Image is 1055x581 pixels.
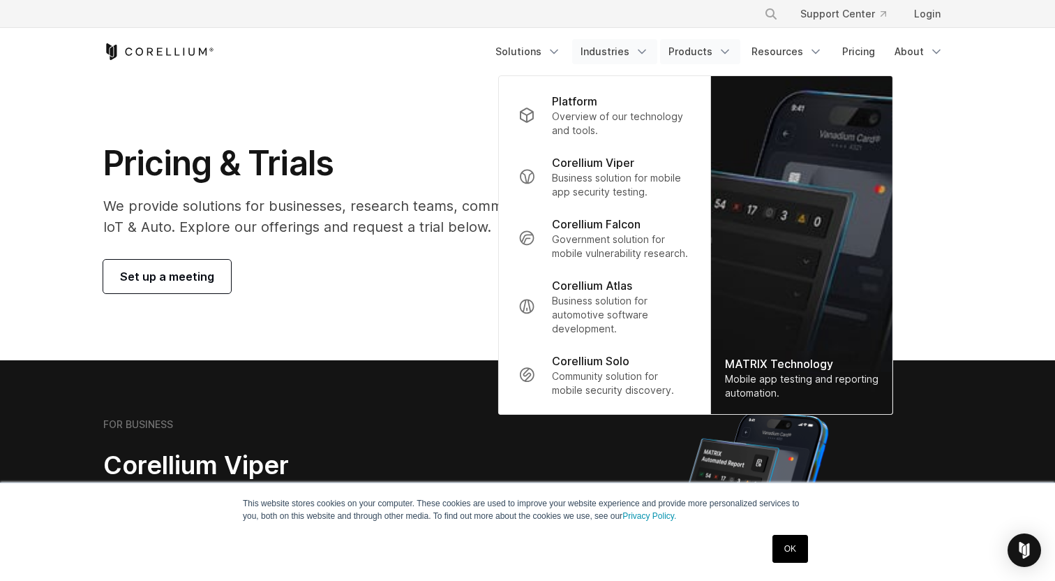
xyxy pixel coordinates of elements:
[711,76,892,414] a: MATRIX Technology Mobile app testing and reporting automation.
[660,39,740,64] a: Products
[103,418,173,431] h6: FOR BUSINESS
[903,1,952,27] a: Login
[103,196,659,237] p: We provide solutions for businesses, research teams, community individuals, and IoT & Auto. Explo...
[103,450,461,481] h2: Corellium Viper
[552,277,632,294] p: Corellium Atlas
[747,1,952,27] div: Navigation Menu
[552,353,629,369] p: Corellium Solo
[507,207,702,269] a: Corellium Falcon Government solution for mobile vulnerability research.
[487,39,569,64] a: Solutions
[507,344,702,406] a: Corellium Solo Community solution for mobile security discovery.
[711,76,892,414] img: Matrix_WebNav_1x
[552,216,641,233] p: Corellium Falcon
[725,372,878,400] div: Mobile app testing and reporting automation.
[552,294,691,336] p: Business solution for automotive software development.
[103,260,231,293] a: Set up a meeting
[789,1,897,27] a: Support Center
[552,171,691,199] p: Business solution for mobile app security testing.
[120,268,214,285] span: Set up a meeting
[507,269,702,344] a: Corellium Atlas Business solution for automotive software development.
[552,110,691,138] p: Overview of our technology and tools.
[758,1,784,27] button: Search
[834,39,883,64] a: Pricing
[103,142,659,184] h1: Pricing & Trials
[103,43,214,60] a: Corellium Home
[1008,534,1041,567] div: Open Intercom Messenger
[507,146,702,207] a: Corellium Viper Business solution for mobile app security testing.
[772,535,808,563] a: OK
[552,369,691,397] p: Community solution for mobile security discovery.
[487,39,952,64] div: Navigation Menu
[743,39,831,64] a: Resources
[725,355,878,372] div: MATRIX Technology
[622,511,676,521] a: Privacy Policy.
[507,84,702,146] a: Platform Overview of our technology and tools.
[552,154,634,171] p: Corellium Viper
[552,233,691,260] p: Government solution for mobile vulnerability research.
[243,497,812,522] p: This website stores cookies on your computer. These cookies are used to improve your website expe...
[572,39,657,64] a: Industries
[552,93,597,110] p: Platform
[886,39,952,64] a: About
